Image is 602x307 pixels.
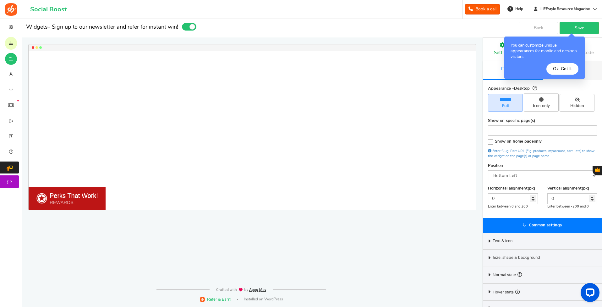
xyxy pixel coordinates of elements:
[216,288,267,292] img: img-footer.webp
[17,100,19,101] em: New
[505,4,526,14] a: Help
[182,23,197,32] div: Widget activated
[36,193,47,204] img: 03-widget-icon.webp
[533,85,537,92] button: Appearance -Desktop
[488,204,538,209] div: Enter between 0 and 200
[593,166,602,175] button: Gratisfaction
[493,255,540,261] span: Size, shape & background
[495,139,542,144] span: Show on home page
[562,103,592,109] span: Hidden
[22,22,483,32] h1: Widgets
[547,186,589,191] label: Vertical alignment(px)
[514,87,530,91] span: Desktop
[5,3,17,16] img: Social Boost
[483,61,543,80] a: Desktop
[488,149,594,157] span: Enter Slug, Part URL (E.g. products, myaccount, cart ..etc) to show the widget on the page(s) or ...
[514,6,523,12] span: Help
[493,238,512,244] span: Text & icon
[493,271,522,278] span: Normal state
[48,24,178,30] span: - Sign up to our newsletter and refer for instant win!
[511,43,578,60] p: You can customize unique appearances for mobile and desktop visitors
[491,103,520,109] span: Full
[50,200,98,205] div: REWARDS
[595,168,600,172] span: Gratisfaction
[493,288,520,295] span: Hover state
[519,22,558,34] a: Back
[488,85,537,92] label: Appearance -
[546,63,578,75] button: Ok. Got it
[534,139,542,144] span: only
[237,299,238,300] span: |
[30,6,67,13] h1: Social Boost
[465,4,500,14] a: Book a call
[50,192,98,200] div: Perks That Work!
[560,22,599,34] a: Save
[529,223,562,227] span: Common settings
[488,163,503,169] label: Position
[488,186,535,191] label: Horizontal alignment(px)
[494,50,511,55] span: Settings
[488,118,535,124] label: Show on specific page(s)
[244,297,283,302] span: Installed on WordPress
[538,6,592,12] span: LIFEstyle Resource Magazine
[547,204,597,209] div: Enter between -200 and 0
[576,281,602,307] iframe: LiveChat chat widget
[200,296,231,302] a: Refer & Earn!
[527,103,556,109] span: Icon only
